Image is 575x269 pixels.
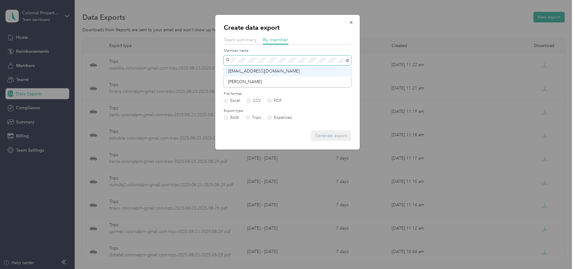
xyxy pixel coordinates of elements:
[228,79,262,84] span: [PERSON_NAME]
[224,108,351,114] label: Export type
[224,91,351,97] label: File format
[228,69,300,74] span: [EMAIL_ADDRESS][DOMAIN_NAME]
[263,37,288,42] span: By member
[224,37,257,42] span: Team summary
[267,99,282,103] label: PDF
[224,48,351,54] label: Member name
[267,116,292,120] label: Expenses
[224,99,240,103] label: Excel
[247,99,261,103] label: CSV
[224,116,239,120] label: Both
[541,235,575,269] iframe: Everlance-gr Chat Button Frame
[224,23,351,32] p: Create data export
[246,116,261,120] label: Trips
